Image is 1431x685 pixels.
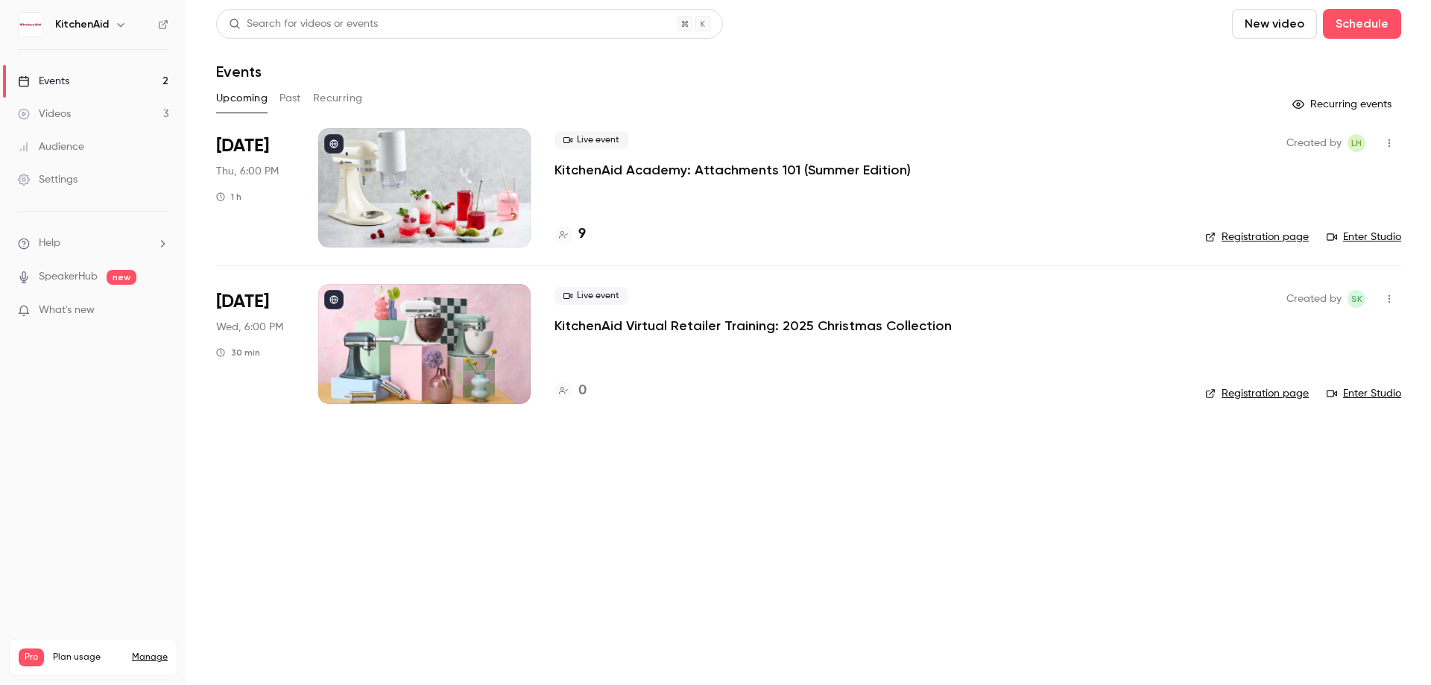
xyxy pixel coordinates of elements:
span: new [107,270,136,285]
span: Leyna Hoang [1348,134,1365,152]
h4: 0 [578,381,587,401]
span: Created by [1286,290,1342,308]
span: Wed, 6:00 PM [216,320,283,335]
a: Enter Studio [1327,230,1401,244]
a: 0 [555,381,587,401]
span: [DATE] [216,290,269,314]
div: 30 min [216,347,260,359]
span: Created by [1286,134,1342,152]
div: Settings [18,172,78,187]
a: KitchenAid Academy: Attachments 101 (Summer Edition) [555,161,911,179]
h4: 9 [578,224,586,244]
span: Thu, 6:00 PM [216,164,279,179]
a: Registration page [1205,230,1309,244]
button: New video [1232,9,1317,39]
button: Upcoming [216,86,268,110]
div: Search for videos or events [229,16,378,32]
button: Schedule [1323,9,1401,39]
span: Plan usage [53,651,123,663]
span: [DATE] [216,134,269,158]
button: Recurring events [1286,92,1401,116]
a: SpeakerHub [39,269,98,285]
span: stephanie korlevska [1348,290,1365,308]
span: Help [39,236,60,251]
a: KitchenAid Virtual Retailer Training: 2025 Christmas Collection [555,317,952,335]
div: Oct 22 Wed, 6:00 PM (Australia/Sydney) [216,284,294,403]
button: Recurring [313,86,363,110]
a: Enter Studio [1327,386,1401,401]
div: Audience [18,139,84,154]
a: 9 [555,224,586,244]
span: Pro [19,648,44,666]
a: Manage [132,651,168,663]
li: help-dropdown-opener [18,236,168,251]
span: Live event [555,287,628,305]
div: Videos [18,107,71,121]
span: Live event [555,131,628,149]
iframe: Noticeable Trigger [151,304,168,318]
span: What's new [39,303,95,318]
button: Past [279,86,301,110]
span: sk [1351,290,1362,308]
div: Oct 16 Thu, 6:00 PM (Australia/Sydney) [216,128,294,247]
h1: Events [216,63,262,81]
h6: KitchenAid [55,17,109,32]
a: Registration page [1205,386,1309,401]
div: Events [18,74,69,89]
div: 1 h [216,191,241,203]
span: LH [1351,134,1362,152]
img: KitchenAid [19,13,42,37]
